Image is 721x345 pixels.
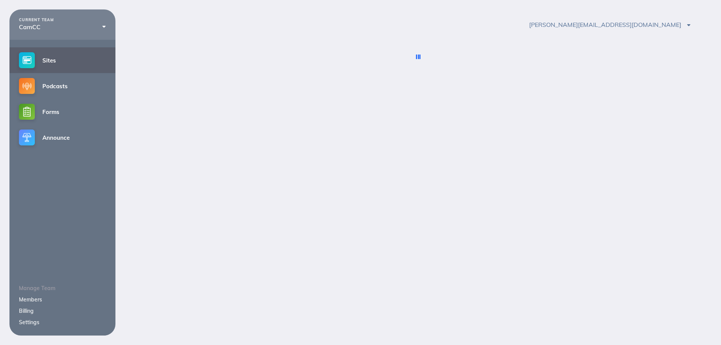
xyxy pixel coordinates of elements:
[9,99,115,125] a: Forms
[19,23,106,30] div: CamCC
[19,319,39,326] a: Settings
[19,308,34,314] a: Billing
[418,55,419,60] div: Loading
[19,104,35,120] img: forms-small@2x.png
[19,285,55,292] span: Manage Team
[19,130,35,145] img: announce-small@2x.png
[9,73,115,99] a: Podcasts
[529,21,691,28] span: [PERSON_NAME][EMAIL_ADDRESS][DOMAIN_NAME]
[19,296,42,303] a: Members
[9,47,115,73] a: Sites
[19,78,35,94] img: podcasts-small@2x.png
[19,18,106,22] div: CURRENT TEAM
[19,52,35,68] img: sites-small@2x.png
[9,125,115,150] a: Announce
